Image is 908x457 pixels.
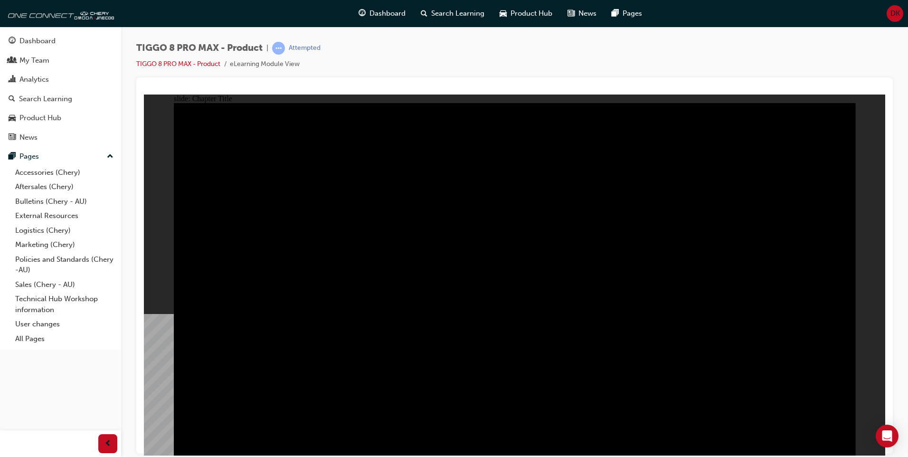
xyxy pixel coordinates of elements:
[4,32,117,50] a: Dashboard
[359,8,366,19] span: guage-icon
[104,438,112,450] span: prev-icon
[136,43,263,54] span: TIGGO 8 PRO MAX - Product
[890,8,900,19] span: DK
[19,113,61,124] div: Product Hub
[604,4,650,23] a: pages-iconPages
[5,4,114,23] img: oneconnect
[11,180,117,194] a: Aftersales (Chery)
[4,129,117,146] a: News
[19,94,72,105] div: Search Learning
[4,71,117,88] a: Analytics
[351,4,413,23] a: guage-iconDashboard
[578,8,596,19] span: News
[19,132,38,143] div: News
[11,238,117,252] a: Marketing (Chery)
[9,114,16,123] span: car-icon
[11,317,117,332] a: User changes
[876,425,899,447] div: Open Intercom Messenger
[560,4,604,23] a: news-iconNews
[4,109,117,127] a: Product Hub
[19,55,49,66] div: My Team
[421,8,427,19] span: search-icon
[887,5,903,22] button: DK
[107,151,113,163] span: up-icon
[266,43,268,54] span: |
[19,74,49,85] div: Analytics
[511,8,552,19] span: Product Hub
[272,42,285,55] span: learningRecordVerb_ATTEMPT-icon
[4,90,117,108] a: Search Learning
[567,8,575,19] span: news-icon
[9,95,15,104] span: search-icon
[9,57,16,65] span: people-icon
[4,52,117,69] a: My Team
[492,4,560,23] a: car-iconProduct Hub
[431,8,484,19] span: Search Learning
[9,37,16,46] span: guage-icon
[11,223,117,238] a: Logistics (Chery)
[289,44,321,53] div: Attempted
[612,8,619,19] span: pages-icon
[11,194,117,209] a: Bulletins (Chery - AU)
[623,8,642,19] span: Pages
[11,252,117,277] a: Policies and Standards (Chery -AU)
[9,133,16,142] span: news-icon
[11,277,117,292] a: Sales (Chery - AU)
[19,36,56,47] div: Dashboard
[11,332,117,346] a: All Pages
[4,148,117,165] button: Pages
[11,165,117,180] a: Accessories (Chery)
[19,151,39,162] div: Pages
[4,30,117,148] button: DashboardMy TeamAnalyticsSearch LearningProduct HubNews
[11,209,117,223] a: External Resources
[11,292,117,317] a: Technical Hub Workshop information
[500,8,507,19] span: car-icon
[413,4,492,23] a: search-iconSearch Learning
[9,152,16,161] span: pages-icon
[136,60,220,68] a: TIGGO 8 PRO MAX - Product
[9,76,16,84] span: chart-icon
[369,8,406,19] span: Dashboard
[230,59,300,70] li: eLearning Module View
